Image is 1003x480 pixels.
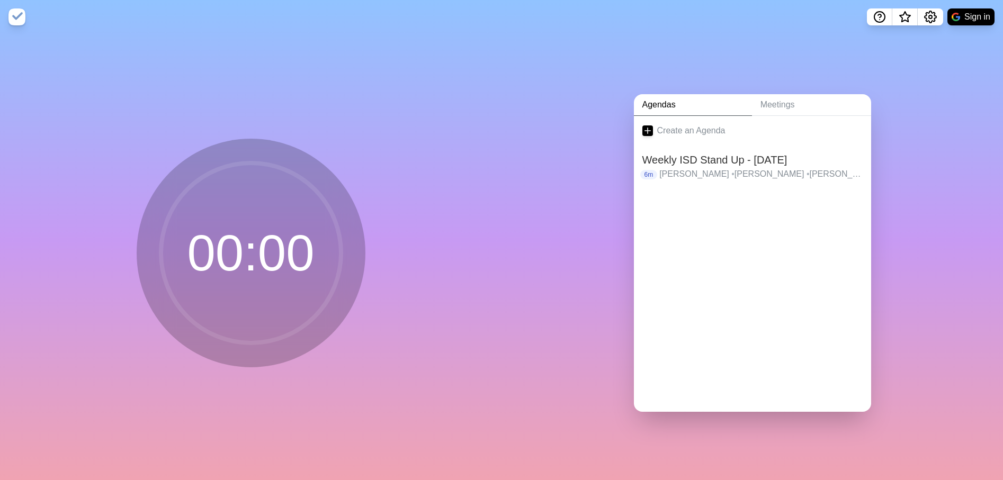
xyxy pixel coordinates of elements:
p: [PERSON_NAME] [PERSON_NAME] [PERSON_NAME] [659,168,862,180]
button: Settings [918,8,943,25]
img: google logo [952,13,960,21]
button: Sign in [947,8,995,25]
span: • [807,169,810,178]
a: Agendas [634,94,752,116]
a: Meetings [752,94,871,116]
a: Create an Agenda [634,116,871,146]
h2: Weekly ISD Stand Up - [DATE] [642,152,863,168]
p: 6m [640,170,658,179]
span: • [731,169,735,178]
button: Help [867,8,892,25]
button: What’s new [892,8,918,25]
img: timeblocks logo [8,8,25,25]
